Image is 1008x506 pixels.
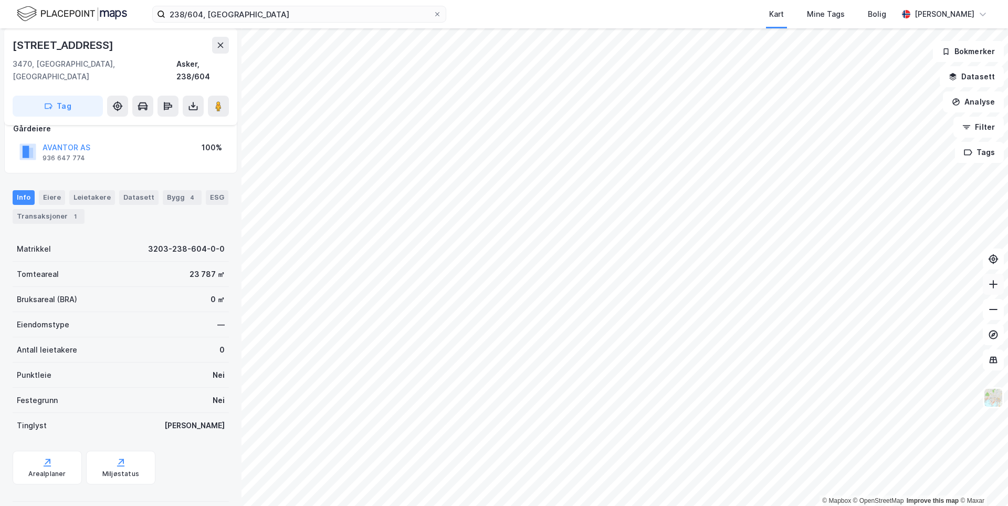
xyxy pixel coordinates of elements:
div: Matrikkel [17,243,51,255]
div: [PERSON_NAME] [915,8,974,20]
input: Søk på adresse, matrikkel, gårdeiere, leietakere eller personer [165,6,433,22]
div: Arealplaner [28,470,66,478]
div: Antall leietakere [17,344,77,356]
button: Bokmerker [933,41,1004,62]
div: Leietakere [69,190,115,205]
iframe: Chat Widget [955,456,1008,506]
div: Datasett [119,190,159,205]
div: 23 787 ㎡ [190,268,225,281]
div: Miljøstatus [102,470,139,478]
a: OpenStreetMap [853,497,904,504]
div: 3470, [GEOGRAPHIC_DATA], [GEOGRAPHIC_DATA] [13,58,176,83]
div: Bygg [163,190,202,205]
img: Z [983,388,1003,408]
a: Improve this map [907,497,959,504]
div: Mine Tags [807,8,845,20]
button: Tags [955,142,1004,163]
div: ESG [206,190,228,205]
div: Kontrollprogram for chat [955,456,1008,506]
div: 0 ㎡ [211,293,225,306]
div: — [217,318,225,331]
div: Eiere [39,190,65,205]
div: Gårdeiere [13,122,228,135]
img: logo.f888ab2527a4732fd821a326f86c7f29.svg [17,5,127,23]
button: Filter [953,117,1004,138]
div: 0 [219,344,225,356]
div: Info [13,190,35,205]
div: Asker, 238/604 [176,58,229,83]
div: [PERSON_NAME] [164,419,225,432]
div: Nei [213,369,225,381]
div: 1 [70,211,80,222]
div: Transaksjoner [13,209,85,224]
a: Mapbox [822,497,851,504]
div: 936 647 774 [43,154,85,162]
div: Nei [213,394,225,407]
div: 100% [202,141,222,154]
div: Bolig [868,8,886,20]
div: Tomteareal [17,268,59,281]
div: Kart [769,8,784,20]
div: Punktleie [17,369,51,381]
button: Analyse [943,91,1004,112]
div: 3203-238-604-0-0 [148,243,225,255]
div: [STREET_ADDRESS] [13,37,115,54]
div: Bruksareal (BRA) [17,293,77,306]
div: 4 [187,192,197,203]
div: Tinglyst [17,419,47,432]
div: Festegrunn [17,394,58,407]
button: Tag [13,96,103,117]
button: Datasett [940,66,1004,87]
div: Eiendomstype [17,318,69,331]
